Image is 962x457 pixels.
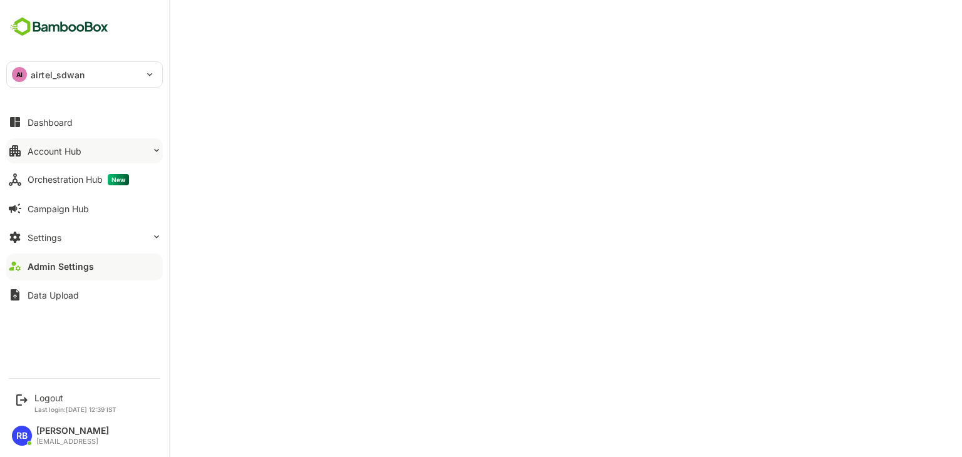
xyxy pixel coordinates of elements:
[6,254,163,279] button: Admin Settings
[28,290,79,300] div: Data Upload
[28,174,129,185] div: Orchestration Hub
[6,110,163,135] button: Dashboard
[6,196,163,221] button: Campaign Hub
[36,426,109,436] div: [PERSON_NAME]
[28,117,73,128] div: Dashboard
[28,146,81,157] div: Account Hub
[6,282,163,307] button: Data Upload
[7,62,162,87] div: AIairtel_sdwan
[34,406,116,413] p: Last login: [DATE] 12:39 IST
[6,167,163,192] button: Orchestration HubNew
[6,138,163,163] button: Account Hub
[28,203,89,214] div: Campaign Hub
[108,174,129,185] span: New
[28,261,94,272] div: Admin Settings
[12,426,32,446] div: RB
[31,68,85,81] p: airtel_sdwan
[6,15,112,39] img: BambooboxFullLogoMark.5f36c76dfaba33ec1ec1367b70bb1252.svg
[12,67,27,82] div: AI
[6,225,163,250] button: Settings
[34,393,116,403] div: Logout
[36,438,109,446] div: [EMAIL_ADDRESS]
[28,232,61,243] div: Settings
